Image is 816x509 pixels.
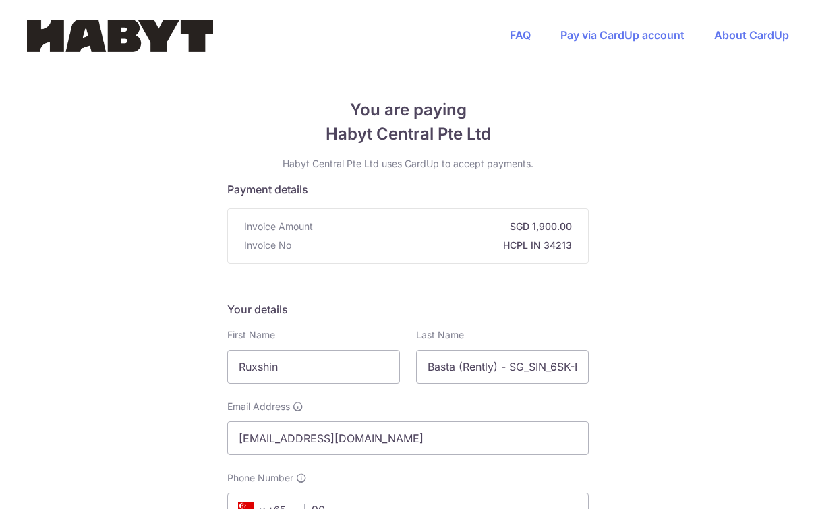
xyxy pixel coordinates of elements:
[244,220,313,233] span: Invoice Amount
[510,28,531,42] a: FAQ
[227,350,400,384] input: First name
[297,239,572,252] strong: HCPL IN 34213
[416,350,589,384] input: Last name
[227,98,589,122] span: You are paying
[227,400,290,413] span: Email Address
[227,301,589,318] h5: Your details
[560,28,684,42] a: Pay via CardUp account
[227,157,589,171] p: Habyt Central Pte Ltd uses CardUp to accept payments.
[227,328,275,342] label: First Name
[318,220,572,233] strong: SGD 1,900.00
[227,471,293,485] span: Phone Number
[227,421,589,455] input: Email address
[244,239,291,252] span: Invoice No
[227,122,589,146] span: Habyt Central Pte Ltd
[227,181,589,198] h5: Payment details
[416,328,464,342] label: Last Name
[714,28,789,42] a: About CardUp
